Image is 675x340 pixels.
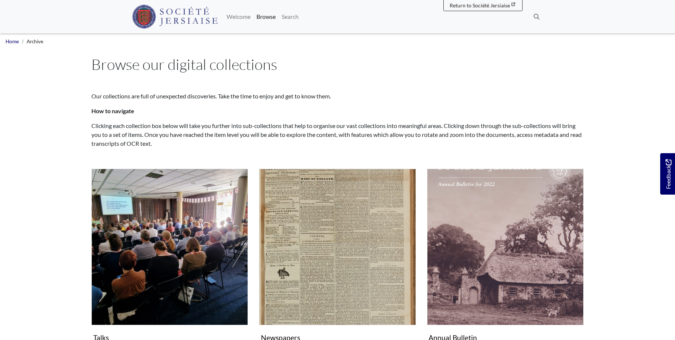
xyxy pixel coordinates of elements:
p: Our collections are full of unexpected discoveries. Take the time to enjoy and get to know them. [91,92,584,101]
img: Annual Bulletin [427,169,584,325]
span: Return to Société Jersiaise [450,2,510,9]
img: Société Jersiaise [132,5,218,28]
h1: Browse our digital collections [91,55,584,73]
a: Home [6,38,19,44]
p: Clicking each collection box below will take you further into sub-collections that help to organi... [91,121,584,148]
a: Would you like to provide feedback? [660,153,675,195]
a: Browse [253,9,279,24]
strong: How to navigate [91,107,134,114]
span: Archive [27,38,43,44]
img: Talks [91,169,248,325]
img: Newspapers [259,169,416,325]
span: Feedback [664,159,673,189]
a: Société Jersiaise logo [132,3,218,30]
a: Search [279,9,302,24]
a: Welcome [224,9,253,24]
